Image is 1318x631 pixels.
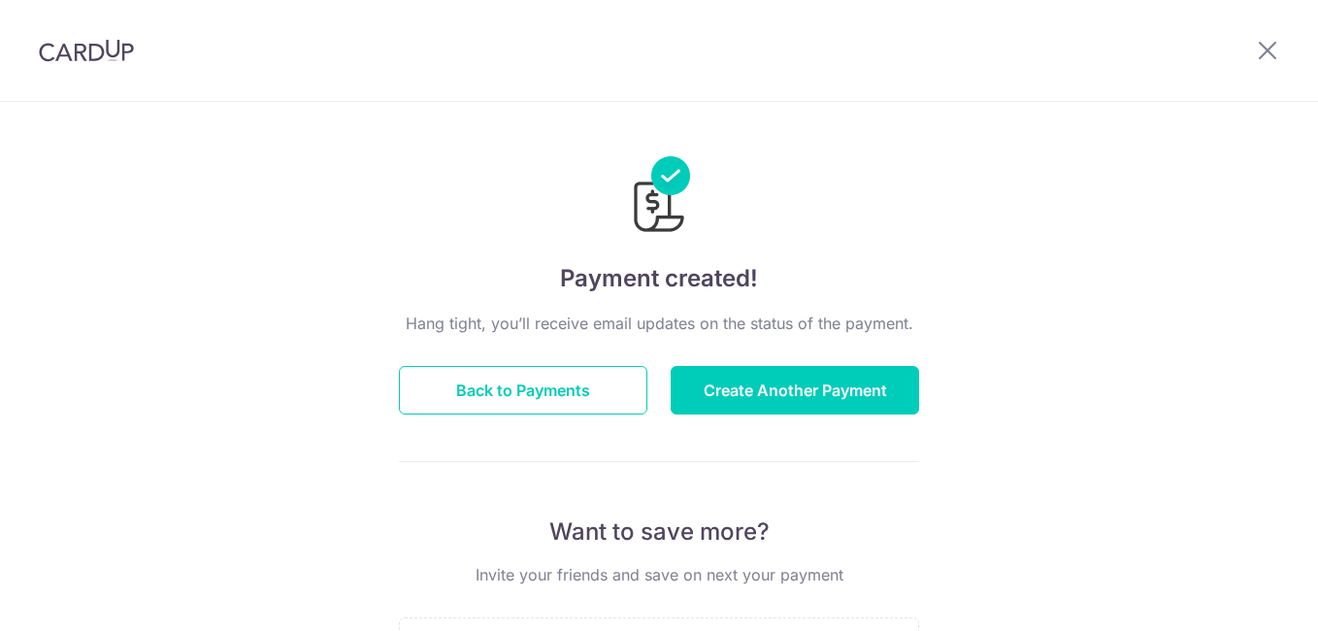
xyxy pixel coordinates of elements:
p: Invite your friends and save on next your payment [399,563,919,586]
img: CardUp [39,39,134,62]
h4: Payment created! [399,261,919,296]
button: Back to Payments [399,366,647,415]
p: Hang tight, you’ll receive email updates on the status of the payment. [399,312,919,335]
img: Payments [628,156,690,238]
button: Create Another Payment [671,366,919,415]
p: Want to save more? [399,516,919,548]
